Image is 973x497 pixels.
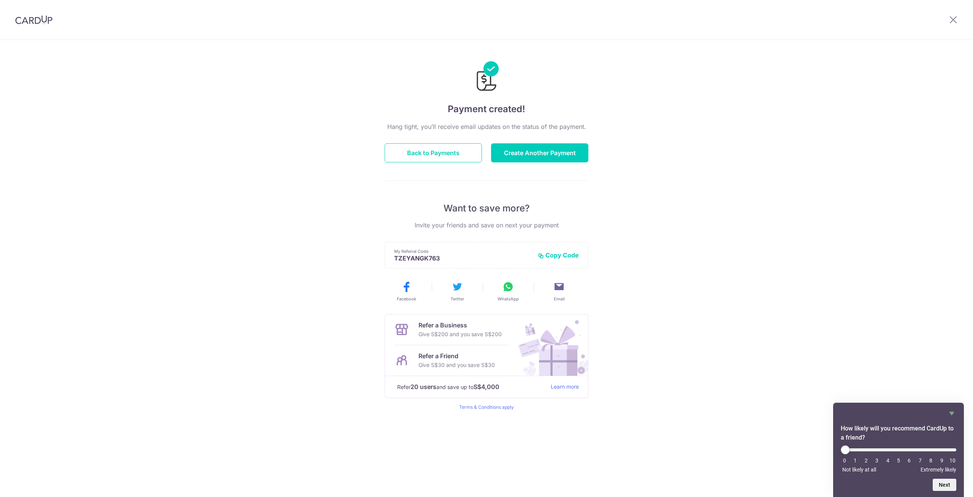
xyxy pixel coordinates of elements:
[385,202,588,214] p: Want to save more?
[385,221,588,230] p: Invite your friends and save on next your payment
[905,457,913,464] li: 6
[384,281,429,302] button: Facebook
[385,102,588,116] h4: Payment created!
[873,457,881,464] li: 3
[397,296,416,302] span: Facebook
[551,382,579,392] a: Learn more
[862,457,870,464] li: 2
[927,457,935,464] li: 8
[418,351,495,360] p: Refer a Friend
[842,467,876,473] span: Not likely at all
[538,251,579,259] button: Copy Code
[418,321,502,330] p: Refer a Business
[884,457,892,464] li: 4
[841,457,848,464] li: 0
[841,445,956,473] div: How likely will you recommend CardUp to a friend? Select an option from 0 to 10, with 0 being Not...
[921,467,956,473] span: Extremely likely
[938,457,946,464] li: 9
[491,143,588,162] button: Create Another Payment
[851,457,859,464] li: 1
[418,330,502,339] p: Give S$200 and you save S$200
[474,61,499,93] img: Payments
[511,314,588,376] img: Refer
[410,382,436,391] strong: 20 users
[385,143,482,162] button: Back to Payments
[916,457,924,464] li: 7
[486,281,531,302] button: WhatsApp
[949,457,956,464] li: 10
[397,382,545,392] p: Refer and save up to
[474,382,499,391] strong: S$4,000
[394,254,532,262] p: TZEYANGK763
[450,296,464,302] span: Twitter
[841,424,956,442] h2: How likely will you recommend CardUp to a friend? Select an option from 0 to 10, with 0 being Not...
[895,457,902,464] li: 5
[498,296,519,302] span: WhatsApp
[418,360,495,370] p: Give S$30 and you save S$30
[841,409,956,491] div: How likely will you recommend CardUp to a friend? Select an option from 0 to 10, with 0 being Not...
[459,404,514,410] a: Terms & Conditions apply
[385,122,588,131] p: Hang tight, you’ll receive email updates on the status of the payment.
[947,409,956,418] button: Hide survey
[933,479,956,491] button: Next question
[554,296,565,302] span: Email
[537,281,582,302] button: Email
[435,281,480,302] button: Twitter
[394,248,532,254] p: My Referral Code
[15,15,52,24] img: CardUp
